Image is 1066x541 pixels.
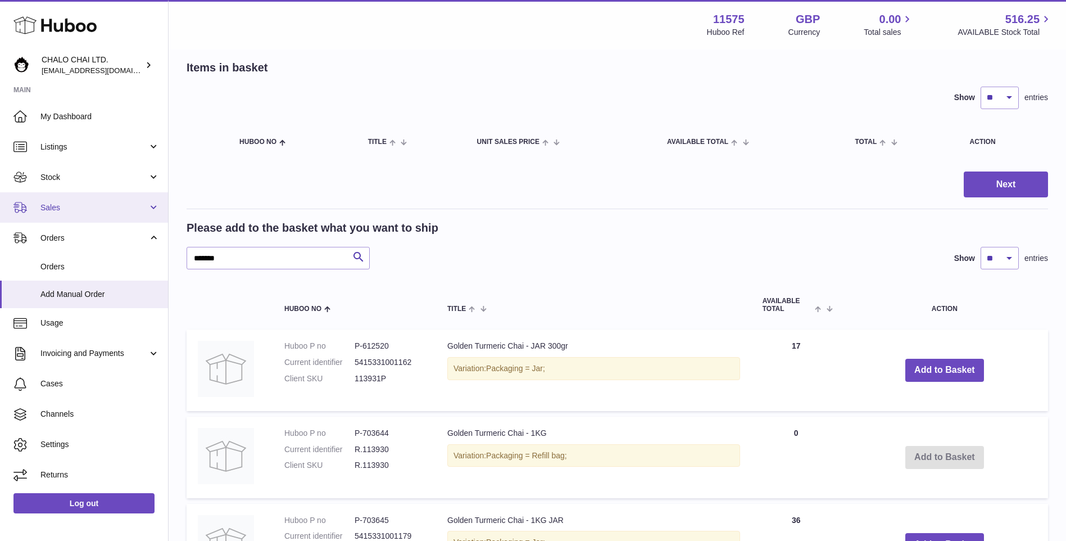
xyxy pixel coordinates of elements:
span: AVAILABLE Stock Total [958,27,1053,38]
dt: Client SKU [284,373,355,384]
dt: Client SKU [284,460,355,471]
span: Total sales [864,27,914,38]
span: entries [1024,92,1048,103]
div: Variation: [447,357,740,380]
div: Currency [788,27,820,38]
span: Usage [40,318,160,328]
td: Golden Turmeric Chai - 1KG [436,417,751,498]
span: Title [368,138,387,146]
div: CHALO CHAI LTD. [42,55,143,76]
span: Title [447,305,466,313]
span: Returns [40,470,160,480]
span: Stock [40,172,148,183]
dd: P-703644 [355,428,425,439]
td: 17 [751,330,841,411]
dd: P-703645 [355,515,425,526]
span: Orders [40,262,160,272]
button: Add to Basket [905,359,984,382]
span: Huboo no [239,138,276,146]
div: Action [970,138,1037,146]
a: 516.25 AVAILABLE Stock Total [958,12,1053,38]
label: Show [954,92,975,103]
a: 0.00 Total sales [864,12,914,38]
span: 516.25 [1005,12,1040,27]
div: Variation: [447,444,740,467]
span: Packaging = Jar; [486,364,545,373]
dt: Huboo P no [284,341,355,351]
span: 0.00 [879,12,901,27]
span: Total [855,138,877,146]
span: Unit Sales Price [477,138,539,146]
span: Huboo no [284,305,321,313]
span: Sales [40,202,148,213]
span: Settings [40,439,160,450]
span: Channels [40,409,160,420]
strong: GBP [796,12,820,27]
h2: Items in basket [187,60,268,75]
dd: 113931P [355,373,425,384]
span: [EMAIL_ADDRESS][DOMAIN_NAME] [42,66,165,75]
span: Packaging = Refill bag; [486,451,567,460]
span: Orders [40,233,148,244]
dd: R.113930 [355,460,425,471]
span: Listings [40,142,148,152]
dt: Huboo P no [284,428,355,439]
dd: P-612520 [355,341,425,351]
dt: Current identifier [284,444,355,455]
h2: Please add to the basket what you want to ship [187,220,438,236]
td: 0 [751,417,841,498]
strong: 11575 [713,12,745,27]
span: Add Manual Order [40,289,160,300]
dd: 5415331001162 [355,357,425,368]
dt: Current identifier [284,357,355,368]
span: Invoicing and Payments [40,348,148,359]
img: Golden Turmeric Chai - 1KG [198,428,254,484]
td: Golden Turmeric Chai - JAR 300gr [436,330,751,411]
th: Action [841,286,1048,323]
img: Golden Turmeric Chai - JAR 300gr [198,341,254,397]
img: Chalo@chalocompany.com [13,57,30,74]
a: Log out [13,493,155,513]
span: AVAILABLE Total [667,138,728,146]
dd: R.113930 [355,444,425,455]
span: My Dashboard [40,111,160,122]
dt: Huboo P no [284,515,355,526]
span: Cases [40,378,160,389]
span: AVAILABLE Total [763,297,813,312]
div: Huboo Ref [707,27,745,38]
span: entries [1024,253,1048,264]
button: Next [964,172,1048,198]
label: Show [954,253,975,264]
